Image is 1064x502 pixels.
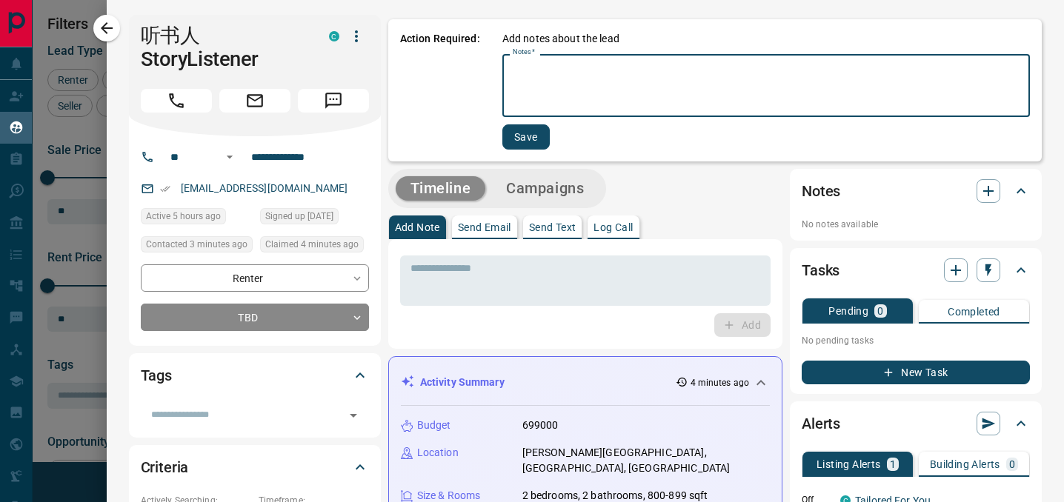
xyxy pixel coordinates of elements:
[593,222,633,232] p: Log Call
[930,459,1000,469] p: Building Alerts
[948,307,1000,317] p: Completed
[1009,459,1015,469] p: 0
[265,237,359,252] span: Claimed 4 minutes ago
[141,455,189,479] h2: Criteria
[141,358,369,393] div: Tags
[265,209,333,224] span: Signed up [DATE]
[141,208,253,229] div: Thu Aug 14 2025
[181,182,348,194] a: [EMAIL_ADDRESS][DOMAIN_NAME]
[458,222,511,232] p: Send Email
[141,89,212,113] span: Call
[802,258,839,282] h2: Tasks
[141,24,307,71] h1: 听书人 StoryListener
[890,459,896,469] p: 1
[802,361,1030,384] button: New Task
[802,218,1030,231] p: No notes available
[522,445,770,476] p: [PERSON_NAME][GEOGRAPHIC_DATA], [GEOGRAPHIC_DATA], [GEOGRAPHIC_DATA]
[298,89,369,113] span: Message
[529,222,576,232] p: Send Text
[141,304,369,331] div: TBD
[802,412,840,435] h2: Alerts
[491,176,599,201] button: Campaigns
[691,376,749,389] p: 4 minutes ago
[502,31,619,47] p: Add notes about the lead
[802,173,1030,209] div: Notes
[828,306,868,316] p: Pending
[146,237,247,252] span: Contacted 3 minutes ago
[343,405,364,426] button: Open
[417,418,451,433] p: Budget
[219,89,290,113] span: Email
[329,31,339,41] div: condos.ca
[260,236,369,257] div: Thu Aug 14 2025
[417,445,459,461] p: Location
[146,209,221,224] span: Active 5 hours ago
[141,264,369,292] div: Renter
[513,47,535,57] label: Notes
[502,124,550,150] button: Save
[817,459,881,469] p: Listing Alerts
[420,375,505,390] p: Activity Summary
[400,31,480,150] p: Action Required:
[802,179,840,203] h2: Notes
[877,306,883,316] p: 0
[395,222,440,232] p: Add Note
[802,252,1030,288] div: Tasks
[221,148,239,166] button: Open
[522,418,559,433] p: 699000
[260,208,369,229] div: Sun Aug 10 2025
[141,364,172,387] h2: Tags
[802,406,1030,441] div: Alerts
[141,236,253,257] div: Thu Aug 14 2025
[802,329,1030,352] p: No pending tasks
[396,176,486,201] button: Timeline
[141,449,369,485] div: Criteria
[401,369,770,396] div: Activity Summary4 minutes ago
[160,184,170,194] svg: Email Verified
